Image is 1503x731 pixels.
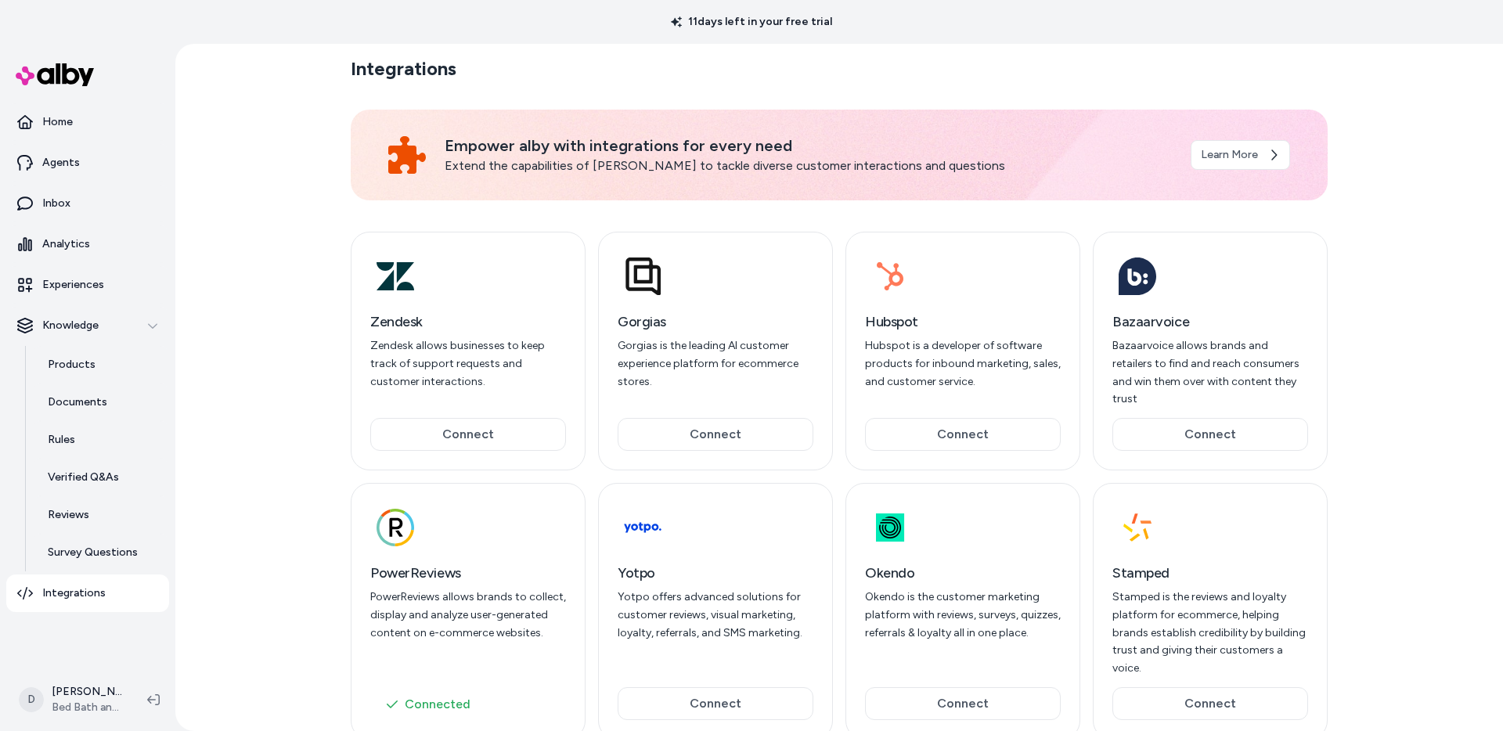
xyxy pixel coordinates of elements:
a: Integrations [6,574,169,612]
a: Home [6,103,169,141]
p: Rules [48,432,75,448]
h3: Gorgias [618,311,813,333]
p: Agents [42,155,80,171]
span: Bed Bath and Beyond [52,700,122,715]
p: Gorgias is the leading AI customer experience platform for ecommerce stores. [618,337,813,391]
h3: Okendo [865,562,1061,584]
button: Connect [370,418,566,451]
p: Verified Q&As [48,470,119,485]
p: Documents [48,394,107,410]
p: Products [48,357,96,373]
h3: Zendesk [370,311,566,333]
p: Hubspot is a developer of software products for inbound marketing, sales, and customer service. [865,337,1061,391]
p: 11 days left in your free trial [661,14,842,30]
h3: PowerReviews [370,562,566,584]
a: Documents [32,384,169,421]
button: Connect [618,687,813,720]
p: Empower alby with integrations for every need [445,135,1172,157]
a: Verified Q&As [32,459,169,496]
button: Connect [1112,418,1308,451]
a: Survey Questions [32,534,169,571]
h3: Bazaarvoice [1112,311,1308,333]
p: Yotpo offers advanced solutions for customer reviews, visual marketing, loyalty, referrals, and S... [618,589,813,642]
a: Reviews [32,496,169,534]
a: Products [32,346,169,384]
button: Connect [618,418,813,451]
img: alby Logo [16,63,94,86]
p: Stamped is the reviews and loyalty platform for ecommerce, helping brands establish credibility b... [1112,589,1308,678]
a: Analytics [6,225,169,263]
h3: Stamped [1112,562,1308,584]
a: Experiences [6,266,169,304]
button: D[PERSON_NAME]Bed Bath and Beyond [9,675,135,725]
p: Home [42,114,73,130]
span: D [19,687,44,712]
p: Survey Questions [48,545,138,560]
p: Reviews [48,507,89,523]
button: Connect [865,418,1061,451]
p: Experiences [42,277,104,293]
h2: Integrations [351,56,456,81]
a: Rules [32,421,169,459]
h3: Yotpo [618,562,813,584]
p: Bazaarvoice allows brands and retailers to find and reach consumers and win them over with conten... [1112,337,1308,409]
p: Zendesk allows businesses to keep track of support requests and customer interactions. [370,337,566,391]
a: Inbox [6,185,169,222]
p: Okendo is the customer marketing platform with reviews, surveys, quizzes, referrals & loyalty all... [865,589,1061,642]
p: Inbox [42,196,70,211]
p: Integrations [42,585,106,601]
p: PowerReviews allows brands to collect, display and analyze user-generated content on e-commerce w... [370,589,566,642]
button: Connect [1112,687,1308,720]
button: Connected [370,689,566,720]
p: Knowledge [42,318,99,333]
button: Knowledge [6,307,169,344]
p: Extend the capabilities of [PERSON_NAME] to tackle diverse customer interactions and questions [445,157,1172,175]
p: Analytics [42,236,90,252]
h3: Hubspot [865,311,1061,333]
a: Agents [6,144,169,182]
p: [PERSON_NAME] [52,684,122,700]
button: Connect [865,687,1061,720]
a: Learn More [1191,140,1290,170]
